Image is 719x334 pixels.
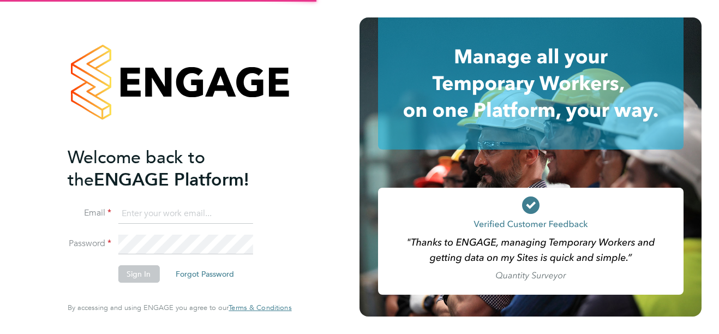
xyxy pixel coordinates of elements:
label: Email [68,207,111,219]
label: Password [68,238,111,249]
a: Terms & Conditions [229,303,291,312]
input: Enter your work email... [118,204,253,224]
button: Forgot Password [167,265,243,283]
span: Welcome back to the [68,147,205,190]
button: Sign In [118,265,159,283]
span: By accessing and using ENGAGE you agree to our [68,303,291,312]
h2: ENGAGE Platform! [68,146,280,191]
